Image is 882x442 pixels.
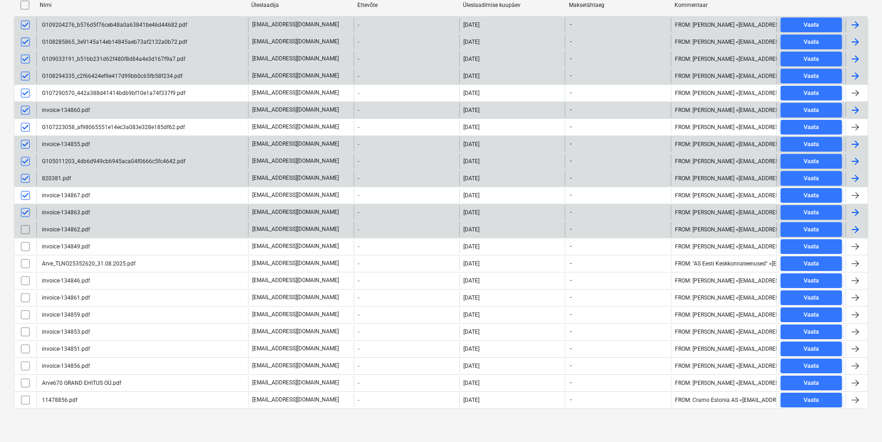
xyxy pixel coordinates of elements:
[40,2,244,8] div: Nimi
[804,139,819,150] div: Vaata
[252,259,339,267] p: [EMAIL_ADDRESS][DOMAIN_NAME]
[781,359,842,373] button: Vaata
[804,54,819,65] div: Vaata
[781,137,842,152] button: Vaata
[252,242,339,250] p: [EMAIL_ADDRESS][DOMAIN_NAME]
[354,69,459,83] div: -
[781,307,842,322] button: Vaata
[41,312,90,318] div: invoice-134859.pdf
[463,2,562,8] div: Üleslaadimise kuupäev
[463,124,479,130] div: [DATE]
[804,378,819,389] div: Vaata
[252,140,339,148] p: [EMAIL_ADDRESS][DOMAIN_NAME]
[569,242,573,250] span: -
[354,120,459,135] div: -
[41,380,121,386] div: Arve670 GRAND EHITUS OÜ.pdf
[781,342,842,356] button: Vaata
[804,190,819,201] div: Vaata
[804,207,819,218] div: Vaata
[569,72,573,80] span: -
[41,124,185,130] div: G107223058_af98065551e14ec3a083e328e185df62.pdf
[41,226,90,233] div: invoice-134862.pdf
[41,397,77,403] div: 11478856.pdf
[463,209,479,216] div: [DATE]
[41,329,90,335] div: invoice-134853.pdf
[569,208,573,216] span: -
[252,345,339,353] p: [EMAIL_ADDRESS][DOMAIN_NAME]
[463,22,479,28] div: [DATE]
[781,171,842,186] button: Vaata
[41,90,185,96] div: G107290570_442a388d41414bdb9bf10e1a74f337f9.pdf
[569,294,573,301] span: -
[252,72,339,80] p: [EMAIL_ADDRESS][DOMAIN_NAME]
[804,276,819,286] div: Vaata
[781,18,842,32] button: Vaata
[569,55,573,63] span: -
[781,239,842,254] button: Vaata
[252,157,339,165] p: [EMAIL_ADDRESS][DOMAIN_NAME]
[252,123,339,131] p: [EMAIL_ADDRESS][DOMAIN_NAME]
[804,361,819,371] div: Vaata
[569,259,573,267] span: -
[354,256,459,271] div: -
[354,137,459,152] div: -
[463,295,479,301] div: [DATE]
[463,329,479,335] div: [DATE]
[252,277,339,284] p: [EMAIL_ADDRESS][DOMAIN_NAME]
[569,140,573,148] span: -
[781,69,842,83] button: Vaata
[463,397,479,403] div: [DATE]
[41,56,185,62] div: G109033191_b51bb231d62f480f8d84a4e3d167f9a7.pdf
[463,312,479,318] div: [DATE]
[569,328,573,336] span: -
[252,311,339,318] p: [EMAIL_ADDRESS][DOMAIN_NAME]
[354,18,459,32] div: -
[252,174,339,182] p: [EMAIL_ADDRESS][DOMAIN_NAME]
[41,141,90,147] div: invoice-134855.pdf
[781,103,842,118] button: Vaata
[569,174,573,182] span: -
[836,398,882,442] div: Chat Widget
[252,362,339,370] p: [EMAIL_ADDRESS][DOMAIN_NAME]
[804,242,819,252] div: Vaata
[252,191,339,199] p: [EMAIL_ADDRESS][DOMAIN_NAME]
[252,89,339,97] p: [EMAIL_ADDRESS][DOMAIN_NAME]
[251,2,350,8] div: Üleslaadija
[463,363,479,369] div: [DATE]
[252,225,339,233] p: [EMAIL_ADDRESS][DOMAIN_NAME]
[463,192,479,199] div: [DATE]
[463,107,479,113] div: [DATE]
[781,86,842,100] button: Vaata
[569,225,573,233] span: -
[354,103,459,118] div: -
[569,396,573,404] span: -
[463,158,479,165] div: [DATE]
[354,52,459,66] div: -
[463,226,479,233] div: [DATE]
[781,35,842,49] button: Vaata
[41,39,187,45] div: G108285865_3e9145a14eb14845aeb73af2132a0b72.pdf
[804,310,819,320] div: Vaata
[41,107,90,113] div: invoice-134860.pdf
[781,222,842,237] button: Vaata
[463,243,479,250] div: [DATE]
[354,359,459,373] div: -
[354,154,459,169] div: -
[569,362,573,370] span: -
[41,260,136,267] div: Arve_TLNO25352620_31.08.2025.pdf
[781,273,842,288] button: Vaata
[463,260,479,267] div: [DATE]
[569,106,573,114] span: -
[569,21,573,29] span: -
[354,239,459,254] div: -
[781,188,842,203] button: Vaata
[463,175,479,182] div: [DATE]
[41,22,187,28] div: G109204276_b576d5f76ceb48a0a63841be46d44682.pdf
[41,363,90,369] div: invoice-134856.pdf
[252,379,339,387] p: [EMAIL_ADDRESS][DOMAIN_NAME]
[41,277,90,284] div: invoice-134846.pdf
[252,294,339,301] p: [EMAIL_ADDRESS][DOMAIN_NAME]
[354,171,459,186] div: -
[569,379,573,387] span: -
[252,106,339,114] p: [EMAIL_ADDRESS][DOMAIN_NAME]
